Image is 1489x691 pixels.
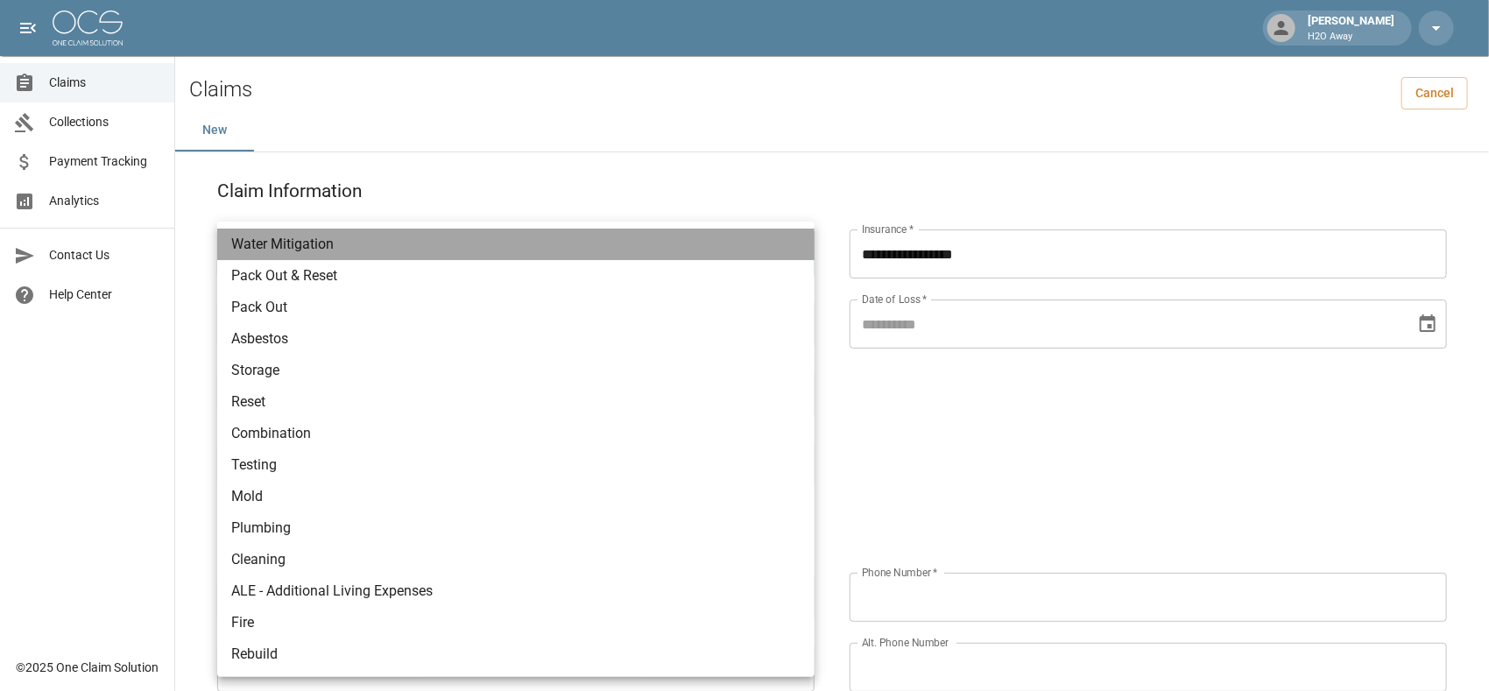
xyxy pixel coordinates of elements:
li: Water Mitigation [217,229,815,260]
li: Pack Out & Reset [217,260,815,292]
li: Testing [217,449,815,481]
li: Fire [217,607,815,638]
li: Rebuild [217,638,815,670]
li: Cleaning [217,544,815,575]
li: Reset [217,386,815,418]
li: ALE - Additional Living Expenses [217,575,815,607]
li: Mold [217,481,815,512]
li: Pack Out [217,292,815,323]
li: Storage [217,355,815,386]
li: Asbestos [217,323,815,355]
li: Combination [217,418,815,449]
li: Plumbing [217,512,815,544]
